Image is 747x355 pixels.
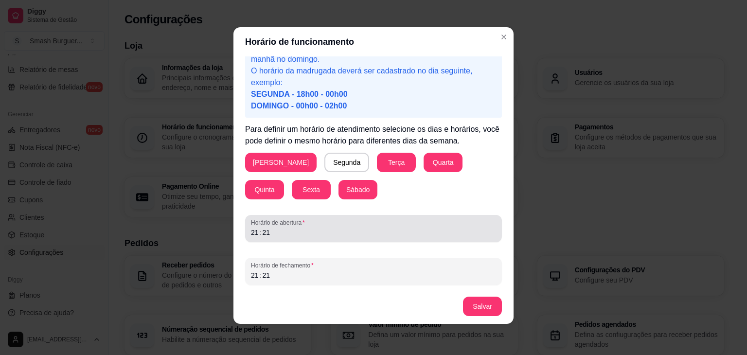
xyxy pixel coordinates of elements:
[259,228,263,237] div: :
[251,262,496,269] span: Horário de fechamento
[261,228,271,237] div: minute,
[251,102,347,110] span: DOMINGO - 00h00 - 02h00
[245,124,502,147] p: Para definir um horário de atendimento selecione os dias e horários, você pode definir o mesmo ho...
[251,65,496,112] p: O horário da madrugada deverá ser cadastrado no dia seguinte, exemplo:
[245,153,317,172] button: [PERSON_NAME]
[261,270,271,280] div: minute,
[250,228,260,237] div: hour,
[233,27,514,56] header: Horário de funcionamento
[292,180,331,199] button: Sexta
[250,270,260,280] div: hour,
[251,90,348,98] span: SEGUNDA - 18h00 - 00h00
[377,153,416,172] button: Terça
[324,153,369,172] button: Segunda
[251,219,496,227] span: Horário de abertura
[338,180,377,199] button: Sábado
[463,297,502,316] button: Salvar
[259,270,263,280] div: :
[496,29,512,45] button: Close
[245,180,284,199] button: Quinta
[424,153,462,172] button: Quarta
